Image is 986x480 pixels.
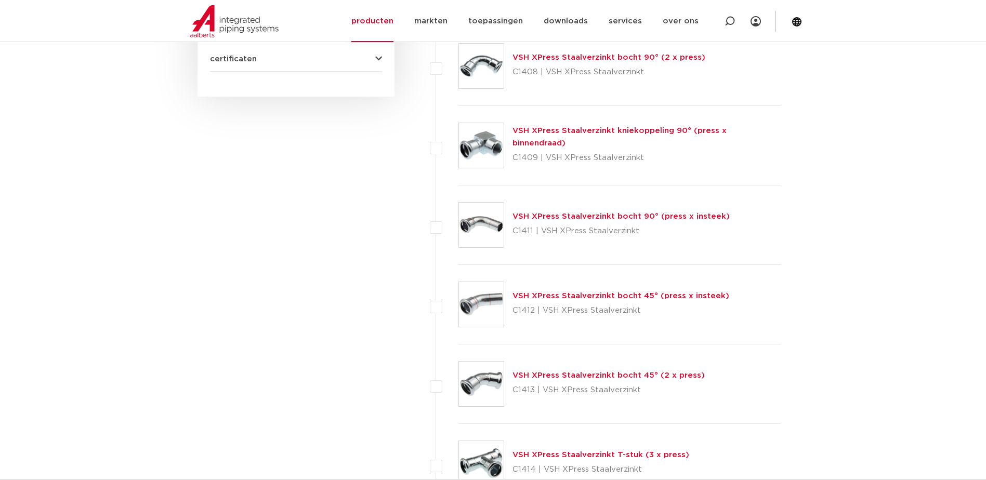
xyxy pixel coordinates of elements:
[512,64,705,81] p: C1408 | VSH XPress Staalverzinkt
[459,44,504,88] img: Thumbnail for VSH XPress Staalverzinkt bocht 90° (2 x press)
[512,212,730,220] a: VSH XPress Staalverzinkt bocht 90° (press x insteek)
[210,55,382,63] button: certificaten
[512,292,729,300] a: VSH XPress Staalverzinkt bocht 45° (press x insteek)
[210,55,257,63] span: certificaten
[512,223,730,239] p: C1411 | VSH XPress Staalverzinkt
[512,150,781,166] p: C1409 | VSH XPress Staalverzinkt
[512,127,727,147] a: VSH XPress Staalverzinkt kniekoppeling 90° (press x binnendraad)
[512,371,705,379] a: VSH XPress Staalverzinkt bocht 45° (2 x press)
[512,451,689,459] a: VSH XPress Staalverzinkt T-stuk (3 x press)
[459,123,504,168] img: Thumbnail for VSH XPress Staalverzinkt kniekoppeling 90° (press x binnendraad)
[512,461,689,478] p: C1414 | VSH XPress Staalverzinkt
[512,54,705,61] a: VSH XPress Staalverzinkt bocht 90° (2 x press)
[512,382,705,398] p: C1413 | VSH XPress Staalverzinkt
[459,362,504,406] img: Thumbnail for VSH XPress Staalverzinkt bocht 45° (2 x press)
[459,203,504,247] img: Thumbnail for VSH XPress Staalverzinkt bocht 90° (press x insteek)
[512,302,729,319] p: C1412 | VSH XPress Staalverzinkt
[459,282,504,327] img: Thumbnail for VSH XPress Staalverzinkt bocht 45° (press x insteek)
